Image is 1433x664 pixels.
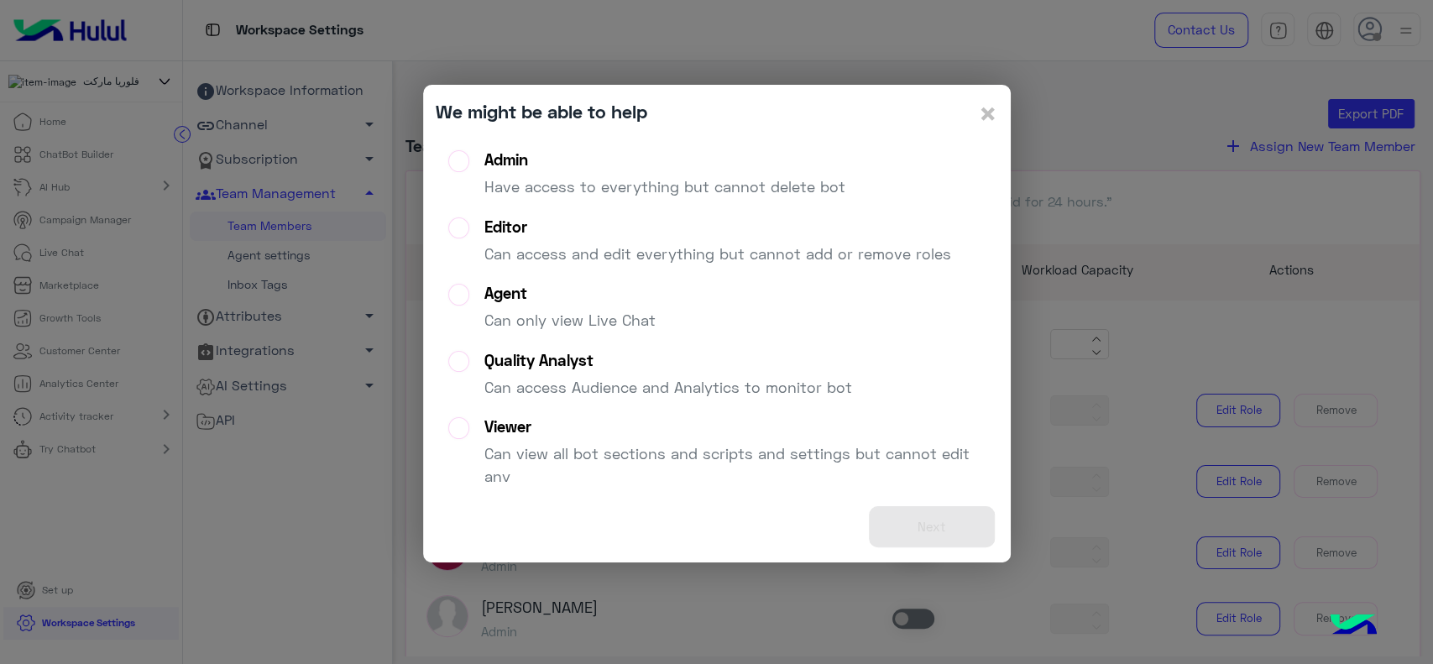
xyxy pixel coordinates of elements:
[484,376,852,399] p: Can access Audience and Analytics to monitor bot
[978,94,998,132] span: ×
[484,217,951,237] div: Editor
[484,417,986,437] div: Viewer
[484,175,845,198] p: Have access to everything but cannot delete bot
[484,284,656,303] div: Agent
[978,97,998,129] button: Close
[484,150,845,170] div: Admin
[1324,597,1383,656] img: hulul-logo.png
[484,442,986,488] p: Can view all bot sections and scripts and settings but cannot edit any
[436,97,647,125] div: We might be able to help
[484,309,656,332] p: Can only view Live Chat
[484,351,852,370] div: Quality Analyst
[484,243,951,265] p: Can access and edit everything but cannot add or remove roles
